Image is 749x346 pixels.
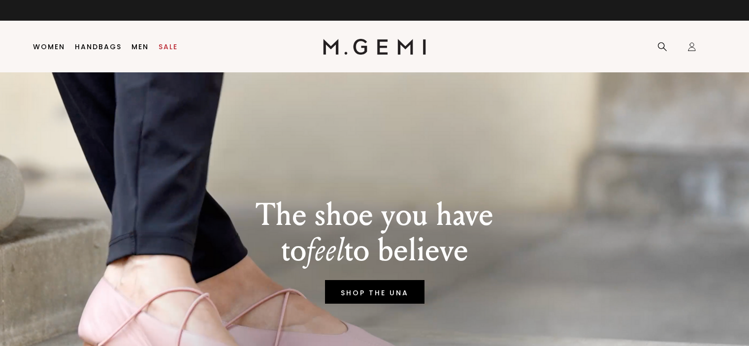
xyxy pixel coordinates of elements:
[256,233,493,268] p: to to believe
[323,39,426,55] img: M.Gemi
[159,43,178,51] a: Sale
[33,43,65,51] a: Women
[256,197,493,233] p: The shoe you have
[131,43,149,51] a: Men
[325,280,424,304] a: SHOP THE UNA
[75,43,122,51] a: Handbags
[306,231,344,269] em: feel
